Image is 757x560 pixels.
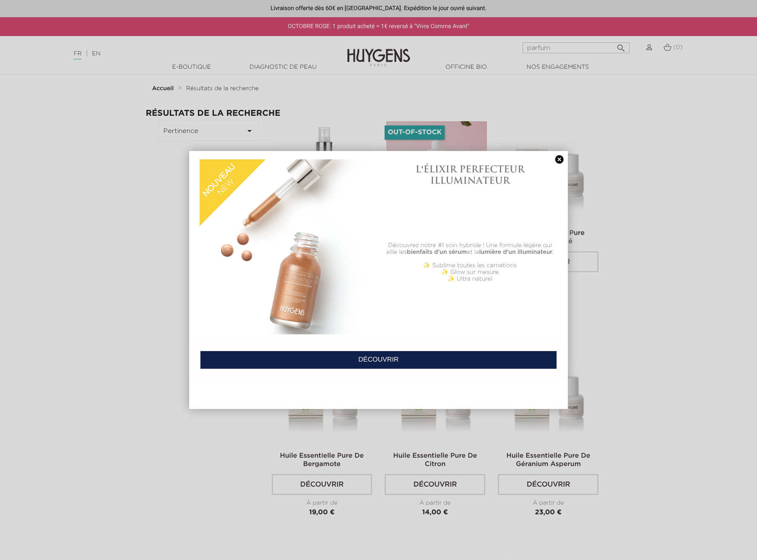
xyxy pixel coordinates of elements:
[407,249,467,255] b: bienfaits d'un sérum
[383,262,557,269] p: ✨ Sublime toutes les carnations
[383,269,557,276] p: ✨ Glow sur mesure
[479,249,553,255] b: lumière d'un illuminateur
[383,276,557,282] p: ✨ Ultra naturel
[200,351,557,369] a: DÉCOUVRIR
[383,242,557,255] p: Découvrez notre #1 soin hybride ! Une formule légère qui allie les et la .
[383,164,557,186] h1: L'ÉLIXIR PERFECTEUR ILLUMINATEUR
